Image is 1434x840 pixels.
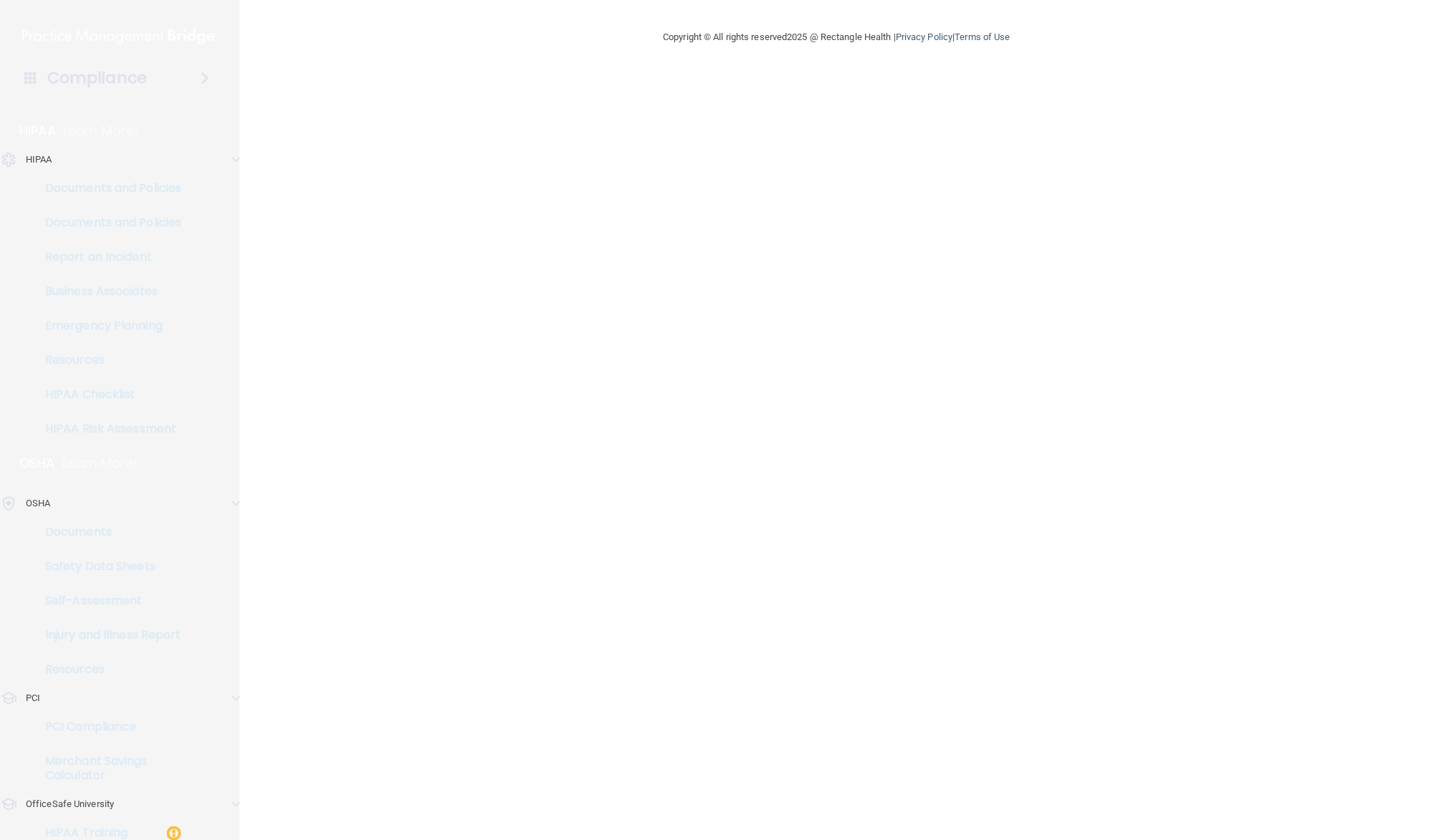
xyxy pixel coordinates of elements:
p: Business Associates [9,284,205,299]
p: Injury and Illness Report [9,628,205,642]
p: HIPAA [19,122,56,140]
a: Terms of Use [955,32,1010,42]
div: Copyright © All rights reserved 2025 @ Rectangle Health | | [575,14,1098,60]
p: OSHA [26,495,50,512]
p: Documents [9,525,205,539]
p: Emergency Planning [9,319,205,333]
p: Learn More! [63,122,139,140]
p: Report an Incident [9,250,205,264]
p: Self-Assessment [9,594,205,608]
a: Privacy Policy [896,32,952,42]
p: Documents and Policies [9,181,205,195]
p: OfficeSafe University [26,796,114,813]
p: HIPAA [26,151,52,168]
p: HIPAA Risk Assessment [9,422,205,436]
p: PCI [26,690,40,707]
h4: Compliance [47,68,147,88]
p: HIPAA Training [9,826,128,840]
p: Merchant Savings Calculator [9,754,205,783]
img: PMB logo [22,22,217,51]
p: Learn More! [62,455,138,472]
p: Documents and Policies [9,216,205,230]
p: PCI Compliance [9,720,205,734]
p: HIPAA Checklist [9,387,205,402]
p: OSHA [19,455,55,472]
p: Resources [9,662,205,677]
p: Safety Data Sheets [9,559,205,574]
p: Resources [9,353,205,367]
